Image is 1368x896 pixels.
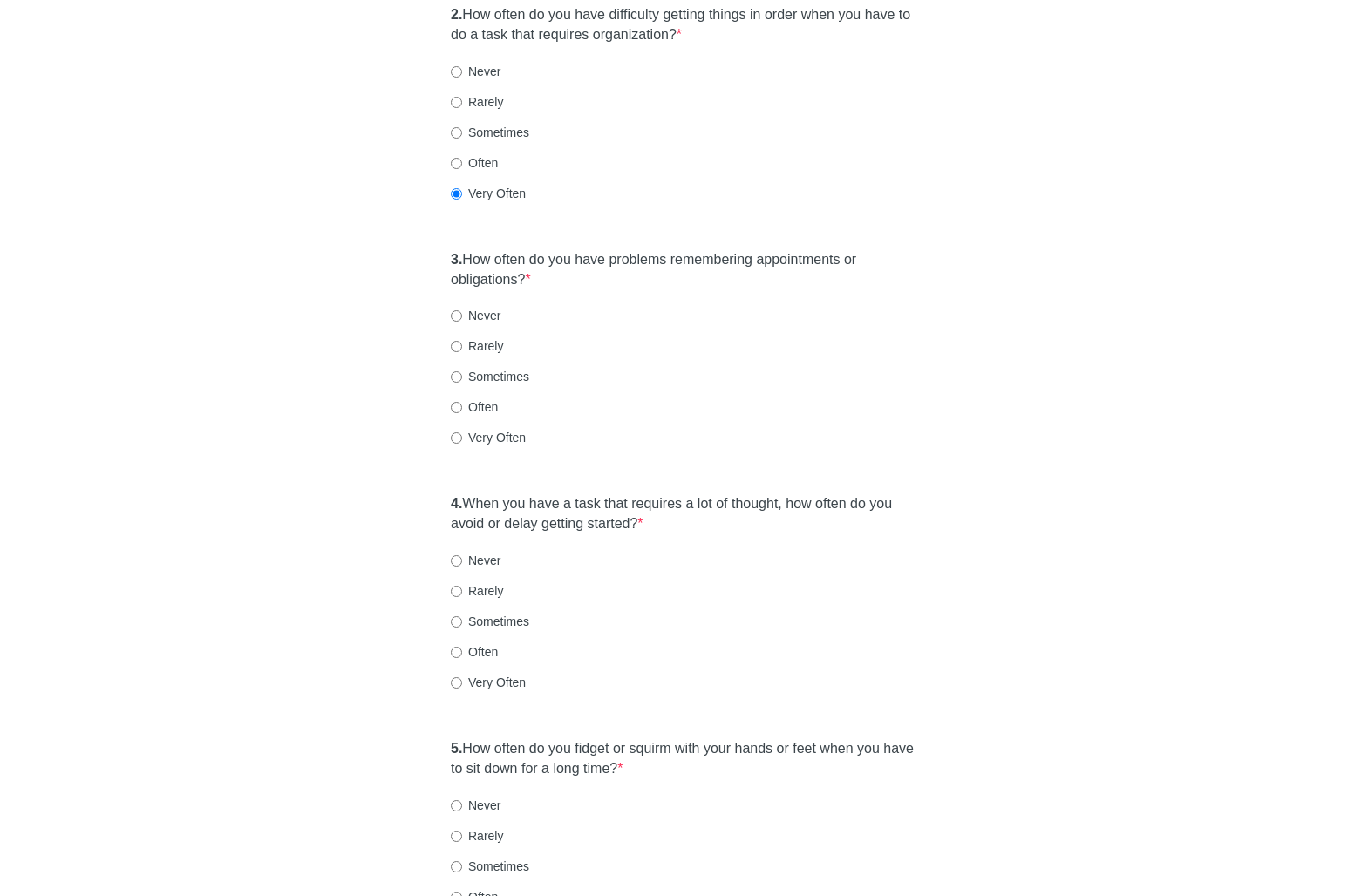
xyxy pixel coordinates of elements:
input: Never [451,66,462,78]
input: Often [451,402,462,413]
strong: 3. [451,252,462,267]
input: Very Often [451,432,462,444]
input: Sometimes [451,616,462,628]
input: Rarely [451,341,462,352]
input: Often [451,158,462,169]
label: When you have a task that requires a lot of thought, how often do you avoid or delay getting star... [451,494,917,534]
label: Rarely [451,582,503,600]
strong: 5. [451,741,462,756]
label: Very Often [451,674,526,691]
input: Sometimes [451,127,462,139]
label: Sometimes [451,613,529,630]
input: Rarely [451,831,462,842]
label: Sometimes [451,124,529,141]
label: Very Often [451,429,526,446]
label: Never [451,307,500,324]
input: Sometimes [451,371,462,383]
input: Rarely [451,97,462,108]
input: Rarely [451,586,462,597]
label: Sometimes [451,368,529,385]
label: Often [451,154,498,172]
label: Very Often [451,185,526,202]
label: Never [451,797,500,814]
label: Never [451,552,500,569]
input: Never [451,800,462,811]
input: Never [451,555,462,567]
input: Sometimes [451,861,462,872]
label: Never [451,63,500,80]
label: Rarely [451,93,503,111]
label: Rarely [451,827,503,845]
label: Often [451,398,498,416]
label: Sometimes [451,858,529,875]
strong: 2. [451,7,462,22]
label: Rarely [451,337,503,355]
label: How often do you have problems remembering appointments or obligations? [451,250,917,290]
label: How often do you fidget or squirm with your hands or feet when you have to sit down for a long time? [451,739,917,779]
label: Often [451,643,498,661]
strong: 4. [451,496,462,511]
label: How often do you have difficulty getting things in order when you have to do a task that requires... [451,5,917,45]
input: Never [451,310,462,322]
input: Very Often [451,188,462,200]
input: Often [451,647,462,658]
input: Very Often [451,677,462,689]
